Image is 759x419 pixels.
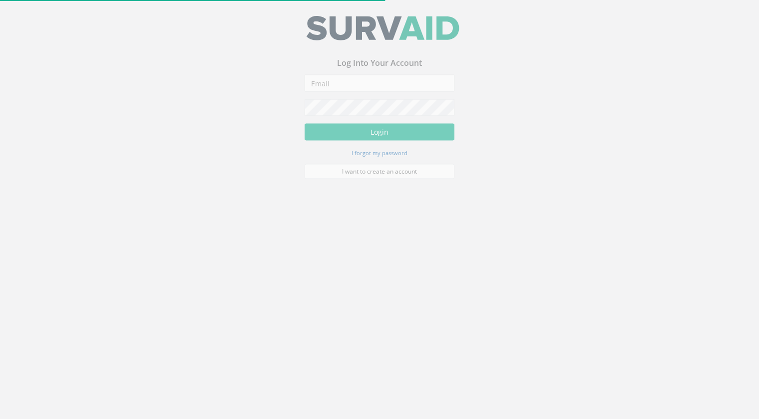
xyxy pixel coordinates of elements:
button: Login [305,128,454,145]
h3: Log Into Your Account [305,63,454,72]
a: I want to create an account [305,168,454,183]
a: I forgot my password [352,152,407,161]
small: I forgot my password [352,153,407,161]
input: Email [305,79,454,96]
